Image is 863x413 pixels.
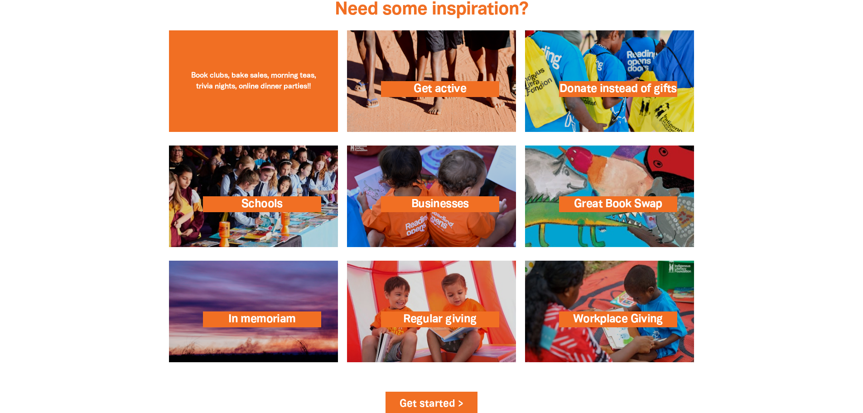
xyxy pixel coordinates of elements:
[559,311,677,327] span: Workplace Giving
[525,30,694,132] a: Donate instead of gifts
[381,81,499,97] span: Get active
[347,261,516,362] a: Regular giving
[525,261,694,362] a: Workplace Giving
[347,146,516,247] a: Businesses
[347,30,516,132] a: Get active
[525,146,694,247] a: Great Book Swap
[202,311,321,327] span: In memoriam
[202,196,321,212] span: Schools
[559,81,677,97] span: Donate instead of gifts
[381,311,499,327] span: Regular giving
[381,196,499,212] span: Businesses
[169,261,338,362] a: In memoriam
[559,196,677,212] span: Great Book Swap
[169,146,338,247] a: Schools
[335,1,528,18] span: Need some inspiration?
